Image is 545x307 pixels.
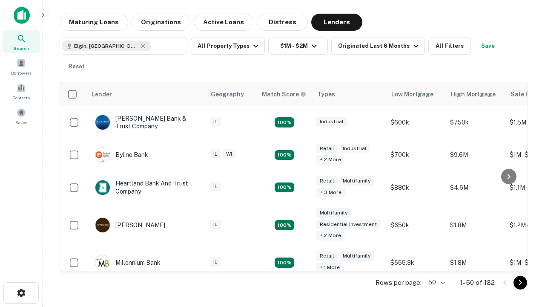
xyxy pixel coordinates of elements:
td: $4.6M [446,171,505,203]
div: IL [210,117,221,127]
div: Matching Properties: 16, hasApolloMatch: undefined [275,258,294,268]
span: Search [14,45,29,52]
span: Contacts [13,94,30,101]
button: All Filters [428,38,471,55]
th: Types [312,82,386,106]
td: $700k [386,139,446,171]
h6: Match Score [262,90,304,99]
a: Saved [3,104,40,127]
button: Originations [132,14,190,31]
img: picture [95,148,110,162]
div: [PERSON_NAME] [95,217,165,233]
td: $1.8M [446,246,505,279]
img: picture [95,180,110,195]
td: $650k [386,204,446,247]
div: Geography [211,89,244,99]
div: 50 [425,276,446,289]
a: Contacts [3,80,40,103]
button: Go to next page [513,276,527,290]
div: Retail [316,144,338,153]
th: Geography [206,82,257,106]
div: Retail [316,251,338,261]
p: Rows per page: [376,278,422,288]
td: $750k [446,106,505,139]
td: $600k [386,106,446,139]
div: + 3 more [316,188,345,197]
button: Distress [257,14,308,31]
img: picture [95,218,110,232]
p: 1–50 of 182 [460,278,495,288]
th: Lender [86,82,206,106]
button: Lenders [311,14,362,31]
td: $9.6M [446,139,505,171]
div: Industrial [316,117,347,127]
button: Active Loans [194,14,253,31]
div: Residential Investment [316,220,380,229]
div: WI [223,149,235,159]
th: Low Mortgage [386,82,446,106]
div: Matching Properties: 19, hasApolloMatch: undefined [275,182,294,193]
div: Originated Last 6 Months [338,41,421,51]
td: $1.8M [446,204,505,247]
button: $1M - $2M [268,38,328,55]
button: Save your search to get updates of matches that match your search criteria. [474,38,502,55]
div: + 2 more [316,155,344,165]
span: Borrowers [11,70,32,76]
button: Originated Last 6 Months [331,38,425,55]
div: High Mortgage [451,89,496,99]
td: $555.3k [386,246,446,279]
div: Types [317,89,335,99]
iframe: Chat Widget [502,239,545,280]
img: picture [95,255,110,270]
a: Borrowers [3,55,40,78]
div: Retail [316,176,338,186]
button: All Property Types [191,38,265,55]
img: capitalize-icon.png [14,7,30,24]
button: Reset [63,58,90,75]
th: Capitalize uses an advanced AI algorithm to match your search with the best lender. The match sco... [257,82,312,106]
div: IL [210,149,221,159]
div: Millennium Bank [95,255,161,270]
div: Matching Properties: 19, hasApolloMatch: undefined [275,150,294,160]
div: IL [210,257,221,267]
td: $880k [386,171,446,203]
div: + 2 more [316,231,344,240]
div: Matching Properties: 25, hasApolloMatch: undefined [275,220,294,230]
img: picture [95,115,110,130]
div: IL [210,220,221,229]
div: Multifamily [316,208,351,218]
div: + 1 more [316,263,343,272]
div: Heartland Bank And Trust Company [95,180,197,195]
div: Byline Bank [95,147,148,162]
div: Multifamily [339,176,374,186]
a: Search [3,30,40,53]
div: [PERSON_NAME] Bank & Trust Company [95,115,197,130]
div: Lender [92,89,112,99]
button: Maturing Loans [60,14,128,31]
span: Elgin, [GEOGRAPHIC_DATA], [GEOGRAPHIC_DATA] [74,42,138,50]
div: IL [210,182,221,191]
th: High Mortgage [446,82,505,106]
span: Saved [15,119,28,126]
div: Capitalize uses an advanced AI algorithm to match your search with the best lender. The match sco... [262,90,306,99]
div: Multifamily [339,251,374,261]
div: Low Mortgage [391,89,433,99]
div: Industrial [339,144,370,153]
div: Matching Properties: 28, hasApolloMatch: undefined [275,117,294,127]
